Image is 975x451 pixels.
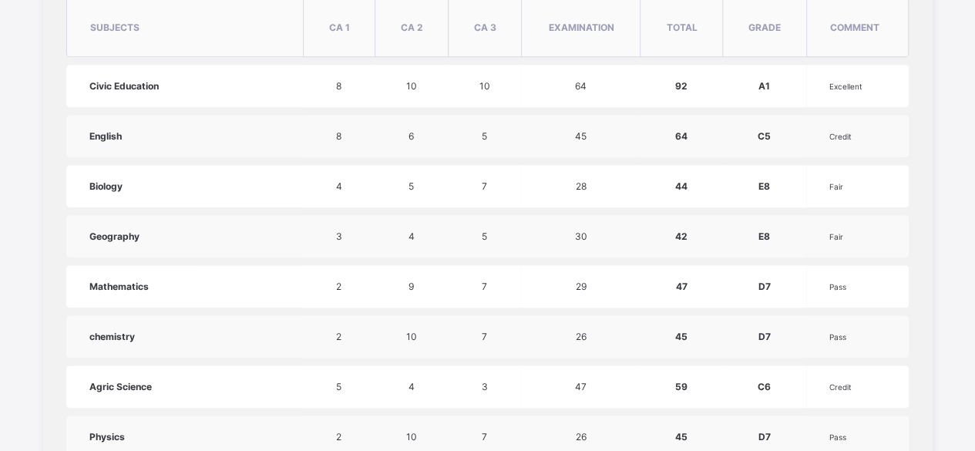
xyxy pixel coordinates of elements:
[90,22,140,33] span: subjects
[675,431,688,443] span: 45
[336,80,341,92] span: 8
[408,231,415,242] span: 4
[336,231,342,242] span: 3
[758,281,770,292] span: D7
[575,381,587,392] span: 47
[829,82,862,91] span: Excellent
[406,431,417,443] span: 10
[482,231,487,242] span: 5
[575,281,586,292] span: 29
[829,432,846,442] span: Pass
[336,381,341,392] span: 5
[89,231,140,242] span: Geography
[89,180,123,192] span: Biology
[675,130,688,142] span: 64
[401,22,423,33] span: CA 2
[758,80,770,92] span: A1
[758,130,771,142] span: C5
[336,431,341,443] span: 2
[575,331,586,342] span: 26
[408,381,415,392] span: 4
[575,180,586,192] span: 28
[89,431,125,443] span: Physics
[329,22,350,33] span: CA 1
[336,130,341,142] span: 8
[675,331,688,342] span: 45
[89,381,152,392] span: Agric Science
[89,281,149,292] span: Mathematics
[482,281,487,292] span: 7
[408,130,414,142] span: 6
[482,130,487,142] span: 5
[482,431,487,443] span: 7
[758,231,770,242] span: E8
[666,22,697,33] span: total
[336,180,342,192] span: 4
[829,332,846,342] span: Pass
[829,182,843,191] span: Fair
[829,282,846,291] span: Pass
[675,80,688,92] span: 92
[89,331,135,342] span: chemistry
[675,231,688,242] span: 42
[482,381,488,392] span: 3
[89,130,122,142] span: English
[574,231,587,242] span: 30
[548,22,614,33] span: EXAMINATION
[675,381,688,392] span: 59
[575,80,587,92] span: 64
[829,132,852,141] span: Credit
[408,180,414,192] span: 5
[406,331,417,342] span: 10
[406,80,417,92] span: 10
[482,180,487,192] span: 7
[758,381,771,392] span: C6
[675,180,688,192] span: 44
[336,331,341,342] span: 2
[408,281,414,292] span: 9
[830,22,879,33] span: comment
[829,232,843,241] span: Fair
[675,281,687,292] span: 47
[474,22,496,33] span: CA 3
[829,382,852,392] span: Credit
[89,80,159,92] span: Civic Education
[758,331,770,342] span: D7
[575,431,586,443] span: 26
[575,130,587,142] span: 45
[748,22,781,33] span: grade
[482,331,487,342] span: 7
[479,80,490,92] span: 10
[758,431,770,443] span: D7
[758,180,770,192] span: E8
[336,281,341,292] span: 2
